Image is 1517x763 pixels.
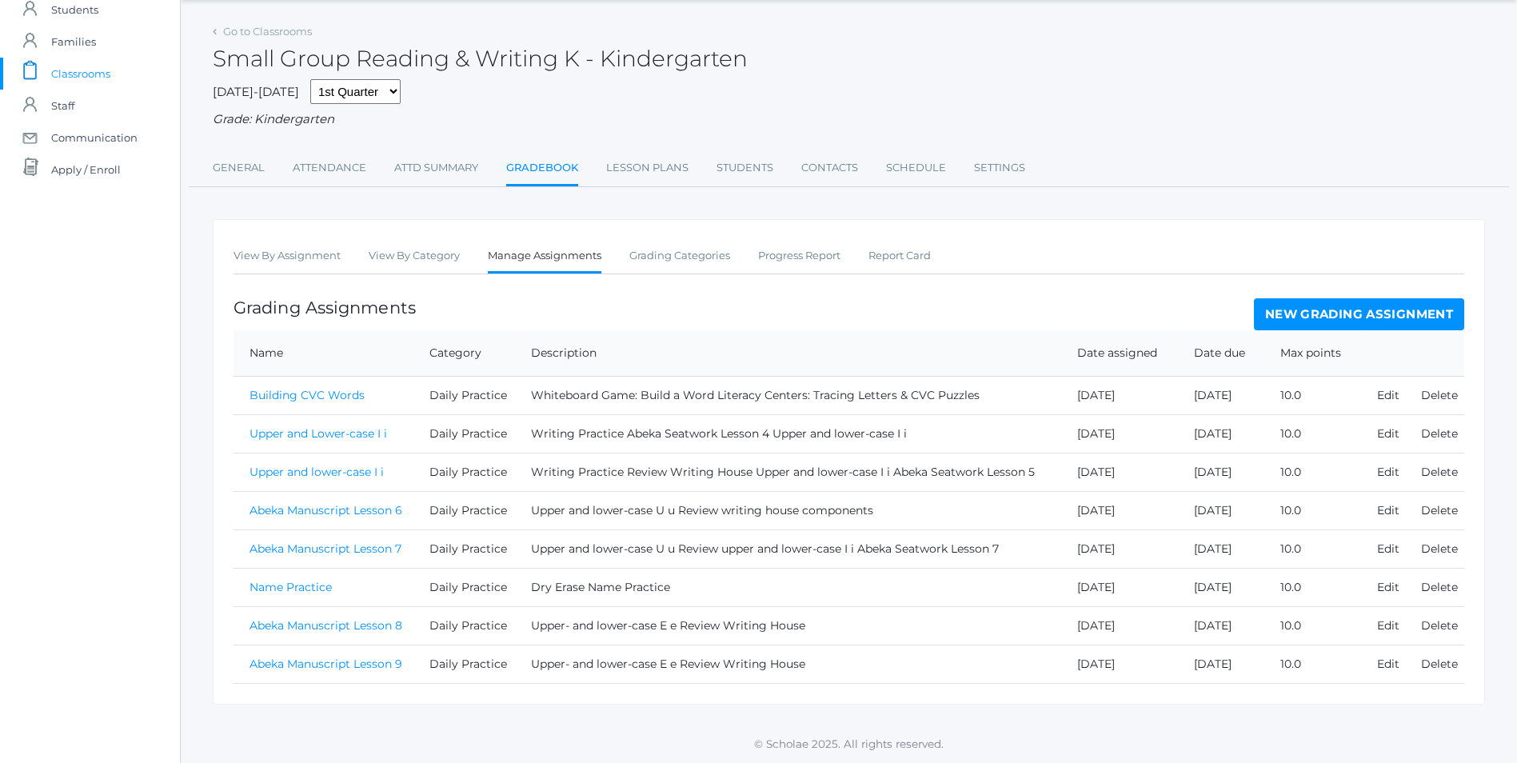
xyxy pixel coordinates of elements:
a: Attd Summary [394,152,478,184]
td: Daily Practice [413,569,515,607]
a: Abeka Manuscript Lesson 6 [250,503,402,517]
td: Daily Practice [413,415,515,453]
td: 10.0 [1264,607,1361,645]
th: Description [515,330,1060,377]
td: [DATE] [1061,453,1178,492]
a: Delete [1421,618,1458,633]
p: © Scholae 2025. All rights reserved. [181,736,1517,752]
td: 10.0 [1264,530,1361,569]
td: Daily Practice [413,377,515,415]
a: Upper and Lower-case I i [250,426,387,441]
td: Daily Practice [413,492,515,530]
td: Upper and lower-case U u Review upper and lower-case I i Abeka Seatwork Lesson 7 [515,530,1060,569]
div: Grade: Kindergarten [213,110,1485,129]
th: Date due [1178,330,1264,377]
td: [DATE] [1178,607,1264,645]
a: Abeka Manuscript Lesson 8 [250,618,402,633]
th: Date assigned [1061,330,1178,377]
a: Gradebook [506,152,578,186]
td: [DATE] [1061,415,1178,453]
td: Daily Practice [413,645,515,684]
a: Edit [1377,657,1399,671]
td: [DATE] [1061,569,1178,607]
td: [DATE] [1178,645,1264,684]
a: Edit [1377,618,1399,633]
td: Daily Practice [413,453,515,492]
a: Abeka Manuscript Lesson 7 [250,541,401,556]
td: [DATE] [1178,377,1264,415]
a: Delete [1421,541,1458,556]
td: [DATE] [1178,569,1264,607]
a: Delete [1421,388,1458,402]
a: Delete [1421,580,1458,594]
a: Attendance [293,152,366,184]
td: Daily Practice [413,607,515,645]
td: [DATE] [1178,453,1264,492]
td: 10.0 [1264,569,1361,607]
h1: Grading Assignments [234,298,416,317]
td: [DATE] [1061,530,1178,569]
a: Lesson Plans [606,152,689,184]
a: Edit [1377,503,1399,517]
td: Upper and lower-case U u Review writing house components [515,492,1060,530]
span: Staff [51,90,74,122]
span: Classrooms [51,58,110,90]
td: Writing Practice Abeka Seatwork Lesson 4 Upper and lower-case I i [515,415,1060,453]
td: [DATE] [1061,377,1178,415]
a: Go to Classrooms [223,25,312,38]
td: Daily Practice [413,530,515,569]
td: [DATE] [1061,492,1178,530]
th: Max points [1264,330,1361,377]
span: Families [51,26,96,58]
td: 10.0 [1264,377,1361,415]
a: View By Assignment [234,240,341,272]
a: Edit [1377,388,1399,402]
td: [DATE] [1061,607,1178,645]
td: 10.0 [1264,453,1361,492]
a: Building CVC Words [250,388,365,402]
td: Upper- and lower-case E e Review Writing House [515,645,1060,684]
h2: Small Group Reading & Writing K - Kindergarten [213,46,748,71]
td: Writing Practice Review Writing House Upper and lower-case I i Abeka Seatwork Lesson 5 [515,453,1060,492]
a: Schedule [886,152,946,184]
td: 10.0 [1264,492,1361,530]
span: Communication [51,122,138,154]
a: Progress Report [758,240,840,272]
a: Students [717,152,773,184]
a: Edit [1377,580,1399,594]
a: Delete [1421,503,1458,517]
span: [DATE]-[DATE] [213,84,299,99]
a: Settings [974,152,1025,184]
th: Name [234,330,413,377]
td: Whiteboard Game: Build a Word Literacy Centers: Tracing Letters & CVC Puzzles [515,377,1060,415]
td: 10.0 [1264,645,1361,684]
a: Manage Assignments [488,240,601,274]
a: View By Category [369,240,460,272]
td: [DATE] [1061,645,1178,684]
a: Delete [1421,657,1458,671]
a: Grading Categories [629,240,730,272]
a: Name Practice [250,580,332,594]
a: Edit [1377,426,1399,441]
a: Delete [1421,426,1458,441]
td: Dry Erase Name Practice [515,569,1060,607]
a: Delete [1421,465,1458,479]
a: Edit [1377,465,1399,479]
a: Upper and lower-case I i [250,465,384,479]
a: Contacts [801,152,858,184]
span: Apply / Enroll [51,154,121,186]
a: Abeka Manuscript Lesson 9 [250,657,402,671]
td: Upper- and lower-case E e Review Writing House [515,607,1060,645]
td: [DATE] [1178,415,1264,453]
th: Category [413,330,515,377]
td: [DATE] [1178,492,1264,530]
a: General [213,152,265,184]
a: Report Card [868,240,931,272]
td: 10.0 [1264,415,1361,453]
td: [DATE] [1178,530,1264,569]
a: Edit [1377,541,1399,556]
a: New Grading Assignment [1254,298,1464,330]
